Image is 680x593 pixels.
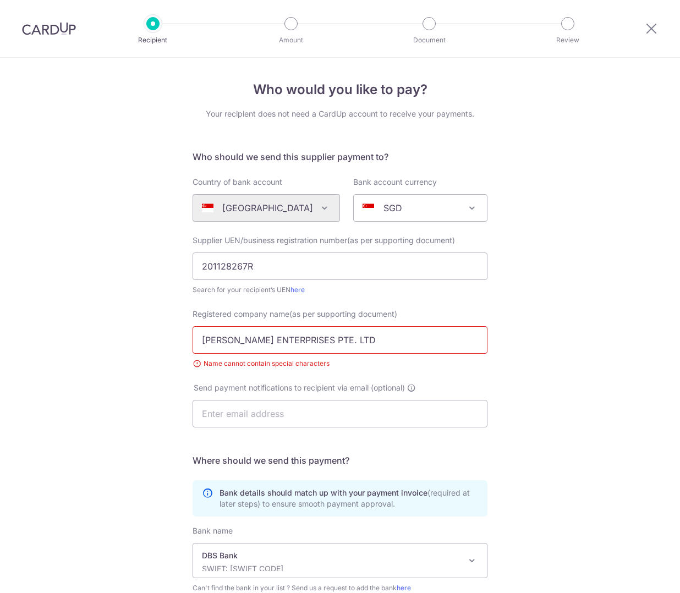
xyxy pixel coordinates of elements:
p: SGD [383,201,402,215]
p: Bank details should match up with your payment invoice [220,487,478,509]
a: here [397,584,411,592]
label: Bank account currency [353,177,437,188]
a: here [290,285,305,294]
span: SGD [354,195,487,221]
div: Name cannot contain special characters [193,358,487,369]
span: Registered company name(as per supporting document) [193,309,397,319]
p: Review [527,35,608,46]
p: Recipient [112,35,194,46]
p: DBS Bank [202,550,460,561]
span: DBS Bank [193,543,487,578]
label: Bank name [193,525,233,536]
img: CardUp [22,22,76,35]
span: Send payment notifications to recipient via email (optional) [194,382,405,393]
h4: Who would you like to pay? [193,80,487,100]
p: SWIFT: [SWIFT_CODE] [202,563,460,574]
div: Your recipient does not need a CardUp account to receive your payments. [193,108,487,119]
div: Search for your recipient’s UEN [193,284,487,295]
h5: Who should we send this supplier payment to? [193,150,487,163]
span: Supplier UEN/business registration number(as per supporting document) [193,235,455,245]
h5: Where should we send this payment? [193,454,487,467]
span: DBS Bank [193,543,487,578]
p: Amount [250,35,332,46]
p: Document [388,35,470,46]
label: Country of bank account [193,177,282,188]
span: SGD [353,194,487,222]
input: Enter email address [193,400,487,427]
